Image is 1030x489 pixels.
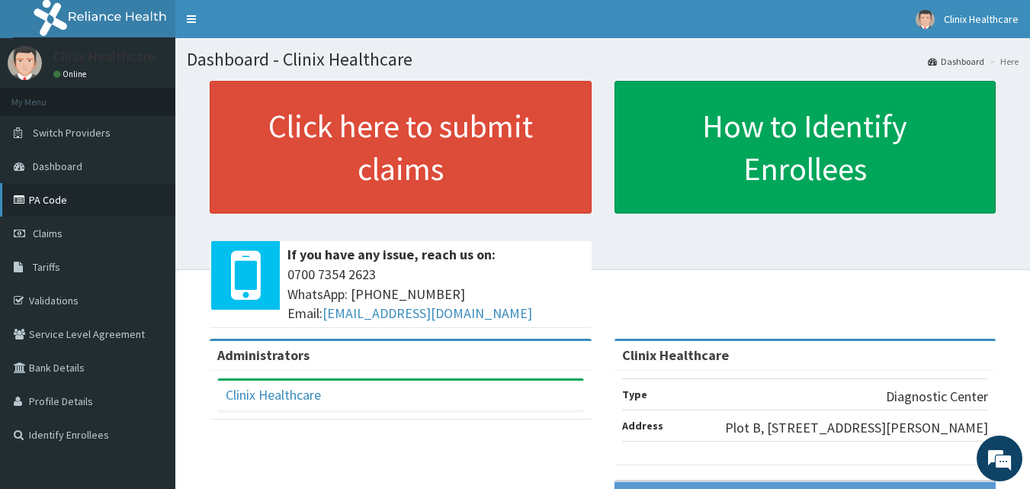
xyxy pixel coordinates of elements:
[8,46,42,80] img: User Image
[725,418,988,438] p: Plot B, [STREET_ADDRESS][PERSON_NAME]
[944,12,1019,26] span: Clinix Healthcare
[928,55,984,68] a: Dashboard
[226,386,321,404] a: Clinix Healthcare
[217,346,310,364] b: Administrators
[622,419,663,433] b: Address
[886,387,988,407] p: Diagnostic Center
[187,50,1019,69] h1: Dashboard - Clinix Healthcare
[53,69,90,79] a: Online
[986,55,1019,68] li: Here
[614,81,996,214] a: How to Identify Enrollees
[53,50,156,63] p: Clinix Healthcare
[916,10,935,29] img: User Image
[322,304,532,322] a: [EMAIL_ADDRESS][DOMAIN_NAME]
[210,81,592,214] a: Click here to submit claims
[33,227,63,240] span: Claims
[287,265,584,323] span: 0700 7354 2623 WhatsApp: [PHONE_NUMBER] Email:
[622,388,647,401] b: Type
[33,159,82,173] span: Dashboard
[33,260,60,274] span: Tariffs
[33,126,111,140] span: Switch Providers
[287,246,496,263] b: If you have any issue, reach us on:
[622,346,729,364] strong: Clinix Healthcare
